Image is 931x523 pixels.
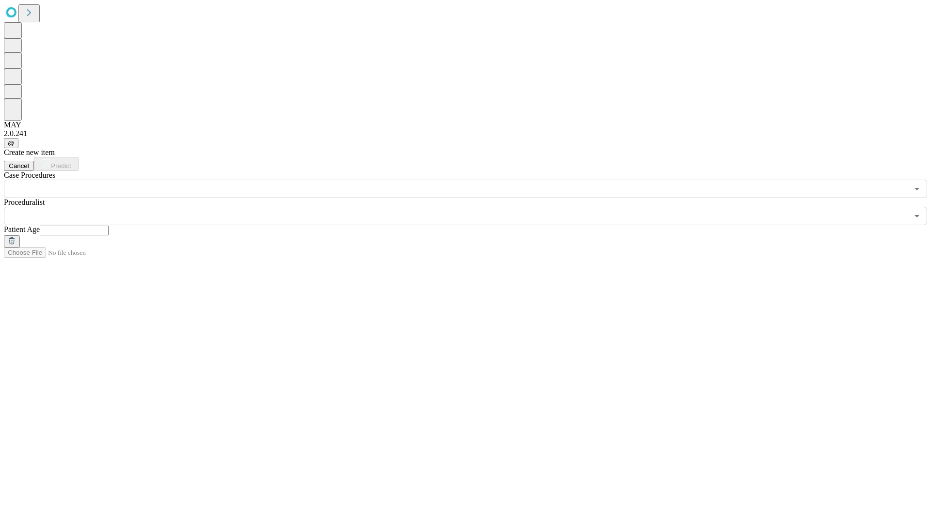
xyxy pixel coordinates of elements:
[51,162,71,169] span: Predict
[4,198,45,206] span: Proceduralist
[910,182,924,196] button: Open
[910,209,924,223] button: Open
[8,139,15,147] span: @
[4,148,55,156] span: Create new item
[4,121,927,129] div: MAY
[4,129,927,138] div: 2.0.241
[4,225,40,233] span: Patient Age
[4,171,55,179] span: Scheduled Procedure
[9,162,29,169] span: Cancel
[4,138,18,148] button: @
[34,157,79,171] button: Predict
[4,161,34,171] button: Cancel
